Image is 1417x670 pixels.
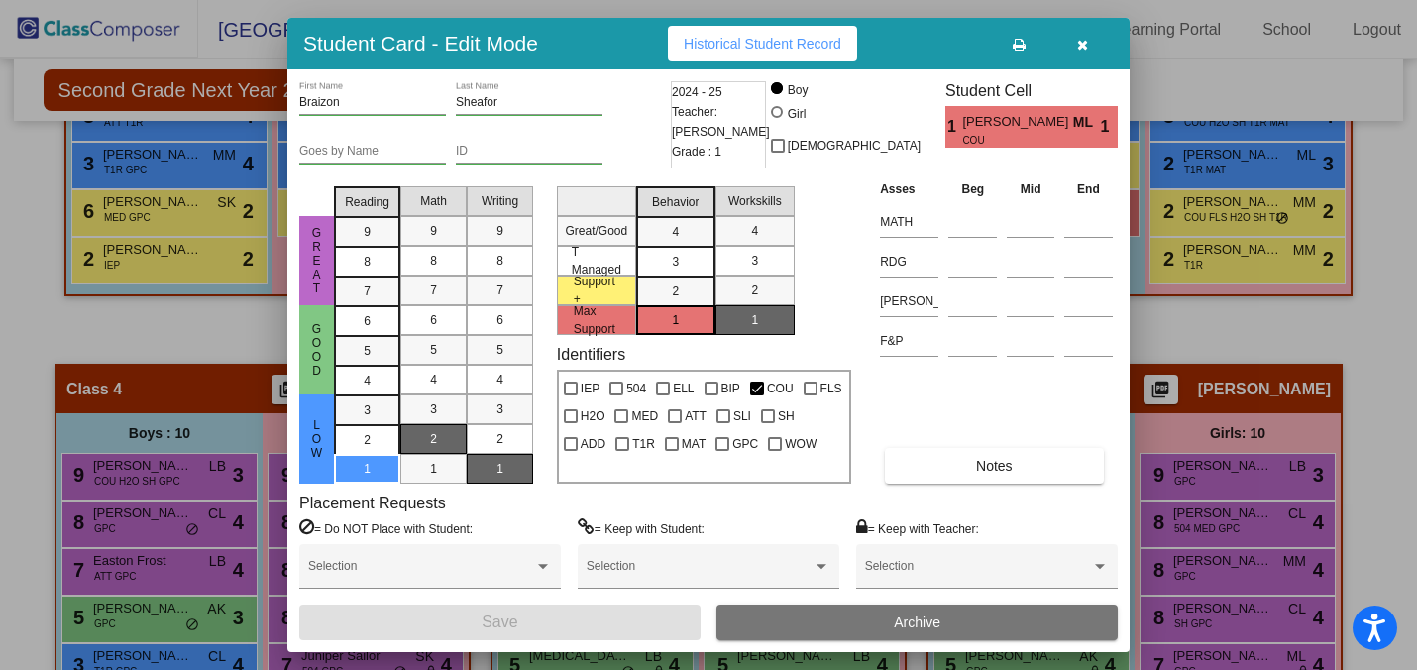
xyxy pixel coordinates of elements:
span: 5 [430,341,437,359]
input: goes by name [299,145,446,159]
input: assessment [880,286,938,316]
span: 2 [364,431,371,449]
span: FLS [820,377,842,400]
span: ELL [673,377,694,400]
span: 7 [364,282,371,300]
span: 2 [496,430,503,448]
label: Placement Requests [299,494,446,512]
div: Girl [787,105,807,123]
span: 3 [364,401,371,419]
span: ADD [581,432,605,456]
th: Beg [943,178,1002,200]
span: WOW [785,432,817,456]
span: 1 [945,115,962,139]
span: COU [767,377,794,400]
span: ML [1073,112,1101,133]
span: IEP [581,377,599,400]
span: 2024 - 25 [672,82,722,102]
span: 2 [430,430,437,448]
span: 4 [496,371,503,389]
span: Workskills [728,192,782,210]
span: Math [420,192,447,210]
span: Historical Student Record [684,36,841,52]
span: 4 [672,223,679,241]
span: 2 [672,282,679,300]
span: Great [308,226,326,295]
span: Save [482,614,517,630]
span: GPC [732,432,758,456]
span: 9 [496,222,503,240]
span: 3 [672,253,679,271]
span: 1 [430,460,437,478]
span: H2O [581,404,605,428]
label: = Keep with Teacher: [856,518,979,538]
span: 8 [496,252,503,270]
span: 6 [364,312,371,330]
span: [DEMOGRAPHIC_DATA] [788,134,921,158]
span: 7 [430,281,437,299]
span: 6 [430,311,437,329]
span: 504 [626,377,646,400]
span: 8 [430,252,437,270]
span: Good [308,322,326,378]
div: Boy [787,81,809,99]
span: Grade : 1 [672,142,721,162]
button: Save [299,605,701,640]
button: Historical Student Record [668,26,857,61]
button: Notes [885,448,1103,484]
span: 3 [430,400,437,418]
h3: Student Cell [945,81,1118,100]
span: 4 [364,372,371,390]
span: Teacher: [PERSON_NAME] [672,102,770,142]
button: Archive [716,605,1118,640]
span: Behavior [652,193,699,211]
span: 1 [751,311,758,329]
span: 1 [1101,115,1118,139]
input: assessment [880,326,938,356]
span: 1 [364,460,371,478]
th: Mid [1002,178,1059,200]
label: Identifiers [557,345,625,364]
span: 2 [751,281,758,299]
label: = Do NOT Place with Student: [299,518,473,538]
span: 5 [364,342,371,360]
span: 5 [496,341,503,359]
span: 3 [496,400,503,418]
span: 3 [751,252,758,270]
span: Archive [894,614,940,630]
span: SLI [733,404,751,428]
th: End [1059,178,1118,200]
span: 4 [751,222,758,240]
span: 7 [496,281,503,299]
span: ATT [685,404,707,428]
span: 1 [672,311,679,329]
label: = Keep with Student: [578,518,705,538]
span: SH [778,404,795,428]
span: MAT [682,432,706,456]
span: BIP [721,377,740,400]
span: MED [631,404,658,428]
th: Asses [875,178,943,200]
span: T1R [632,432,655,456]
span: 9 [430,222,437,240]
span: 1 [496,460,503,478]
span: Notes [976,458,1013,474]
span: Low [308,418,326,460]
span: Reading [345,193,389,211]
span: 6 [496,311,503,329]
span: Writing [482,192,518,210]
span: 4 [430,371,437,389]
input: assessment [880,207,938,237]
h3: Student Card - Edit Mode [303,31,538,56]
span: 9 [364,223,371,241]
span: COU [962,133,1058,148]
span: [PERSON_NAME] [962,112,1072,133]
input: assessment [880,247,938,277]
span: 8 [364,253,371,271]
